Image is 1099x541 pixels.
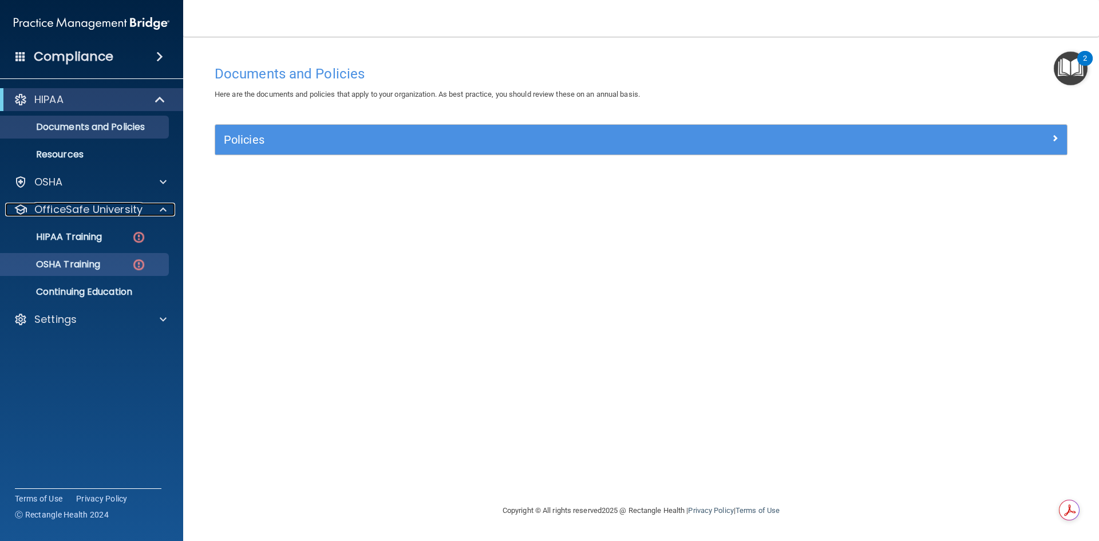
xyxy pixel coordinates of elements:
[76,493,128,504] a: Privacy Policy
[7,121,164,133] p: Documents and Policies
[901,460,1085,506] iframe: Drift Widget Chat Controller
[736,506,780,515] a: Terms of Use
[224,131,1058,149] a: Policies
[7,149,164,160] p: Resources
[7,286,164,298] p: Continuing Education
[215,90,640,98] span: Here are the documents and policies that apply to your organization. As best practice, you should...
[34,49,113,65] h4: Compliance
[7,231,102,243] p: HIPAA Training
[15,493,62,504] a: Terms of Use
[215,66,1068,81] h4: Documents and Policies
[15,509,109,520] span: Ⓒ Rectangle Health 2024
[432,492,850,529] div: Copyright © All rights reserved 2025 @ Rectangle Health | |
[1083,58,1087,73] div: 2
[34,313,77,326] p: Settings
[14,93,166,106] a: HIPAA
[14,313,167,326] a: Settings
[14,203,167,216] a: OfficeSafe University
[14,175,167,189] a: OSHA
[14,12,169,35] img: PMB logo
[688,506,733,515] a: Privacy Policy
[7,259,100,270] p: OSHA Training
[224,133,845,146] h5: Policies
[132,258,146,272] img: danger-circle.6113f641.png
[1054,52,1088,85] button: Open Resource Center, 2 new notifications
[34,93,64,106] p: HIPAA
[34,203,143,216] p: OfficeSafe University
[132,230,146,244] img: danger-circle.6113f641.png
[34,175,63,189] p: OSHA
